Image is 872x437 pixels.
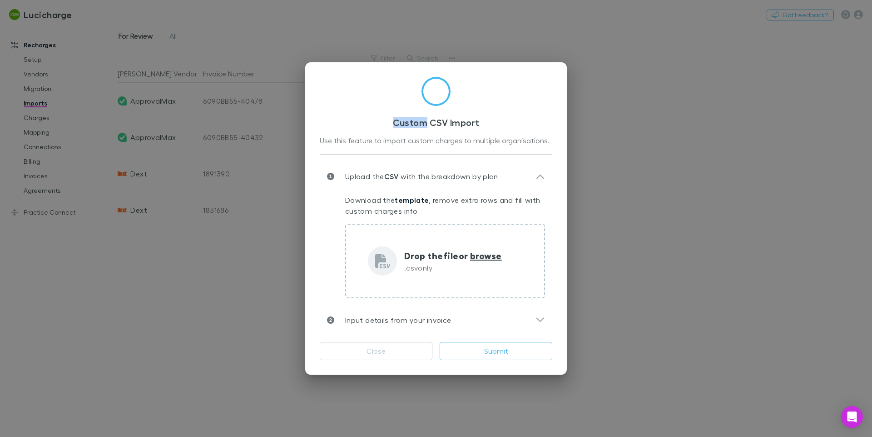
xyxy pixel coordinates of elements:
p: Drop the file or [404,249,502,262]
p: Upload the with the breakdown by plan [334,171,498,182]
div: Use this feature to import custom charges to multiple organisations. [320,135,552,147]
p: Download the , remove extra rows and fill with custom charges info [345,195,545,216]
button: Submit [440,342,552,360]
h3: Custom CSV Import [320,117,552,128]
div: Upload theCSV with the breakdown by plan [320,162,552,191]
div: Input details from your invoice [320,306,552,335]
span: browse [470,250,502,261]
a: template [395,196,429,205]
strong: CSV [384,172,399,181]
div: Open Intercom Messenger [841,406,863,428]
p: .csv only [404,262,502,273]
button: Close [320,342,432,360]
p: Input details from your invoice [334,315,451,326]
